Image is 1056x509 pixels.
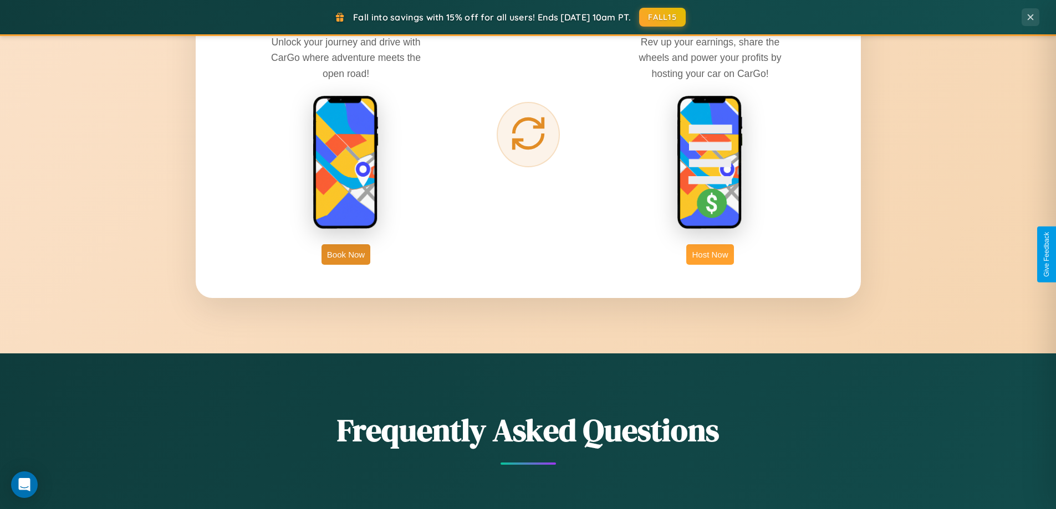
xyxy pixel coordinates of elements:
div: Open Intercom Messenger [11,471,38,498]
button: FALL15 [639,8,686,27]
p: Rev up your earnings, share the wheels and power your profits by hosting your car on CarGo! [627,34,793,81]
button: Book Now [322,244,370,265]
img: host phone [677,95,743,230]
h2: Frequently Asked Questions [196,409,861,451]
div: Give Feedback [1043,232,1050,277]
button: Host Now [686,244,733,265]
span: Fall into savings with 15% off for all users! Ends [DATE] 10am PT. [353,12,631,23]
img: rent phone [313,95,379,230]
p: Unlock your journey and drive with CarGo where adventure meets the open road! [263,34,429,81]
